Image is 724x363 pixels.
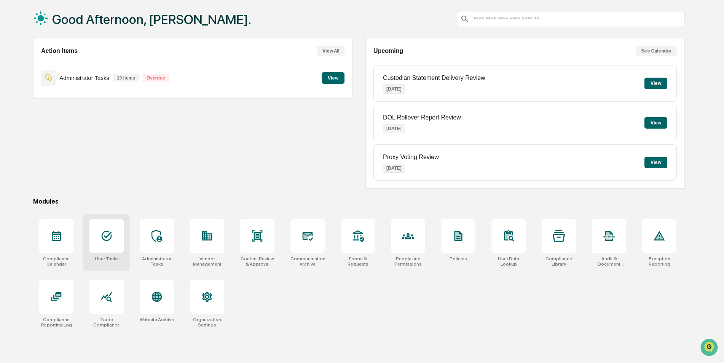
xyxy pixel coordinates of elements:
div: Organization Settings [190,317,224,328]
div: Compliance Calendar [39,256,73,267]
div: Forms & Requests [341,256,375,267]
button: View [322,72,344,84]
p: Proxy Voting Review [383,154,439,161]
div: People and Permissions [391,256,425,267]
img: 1746055101610-c473b297-6a78-478c-a979-82029cc54cd1 [8,58,21,72]
div: Website Archive [140,317,174,322]
h2: Upcoming [373,48,403,54]
h2: Action Items [41,48,78,54]
a: 🗄️Attestations [52,93,97,107]
div: 🖐️ [8,97,14,103]
div: Vendor Management [190,256,224,267]
div: Trade Compliance [89,317,124,328]
div: Content Review & Approval [240,256,274,267]
a: Powered byPylon [54,129,92,135]
button: Start new chat [129,61,139,70]
button: View [644,117,667,129]
p: Overdue [143,74,169,82]
p: DOL Rollover Report Review [383,114,461,121]
p: Custodian Statement Delivery Review [383,75,485,81]
div: Start new chat [26,58,125,66]
p: [DATE] [383,84,405,94]
a: 🔎Data Lookup [5,107,51,121]
div: User Data Lookup [491,256,526,267]
div: Audit & Document Logs [592,256,626,267]
div: User Tasks [95,256,119,261]
p: [DATE] [383,164,405,173]
button: View All [317,46,344,56]
div: Policies [450,256,467,261]
a: 🖐️Preclearance [5,93,52,107]
div: Modules [33,198,685,205]
span: Data Lookup [15,110,48,118]
div: 🔎 [8,111,14,117]
p: How can we help? [8,16,139,28]
p: Administrator Tasks [59,75,109,81]
h1: Good Afternoon, [PERSON_NAME]. [52,12,251,27]
div: Exception Reporting [642,256,676,267]
div: Administrator Tasks [140,256,174,267]
div: Communications Archive [290,256,325,267]
button: See Calendar [636,46,677,56]
p: 13 items [113,74,139,82]
span: Preclearance [15,96,49,103]
button: View [644,157,667,168]
button: View [644,78,667,89]
span: Pylon [76,129,92,135]
div: Compliance Library [542,256,576,267]
div: 🗄️ [55,97,61,103]
span: Attestations [63,96,94,103]
div: Compliance Reporting Log [39,317,73,328]
a: View [322,74,344,81]
iframe: Open customer support [700,338,720,358]
p: [DATE] [383,124,405,133]
div: We're available if you need us! [26,66,96,72]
